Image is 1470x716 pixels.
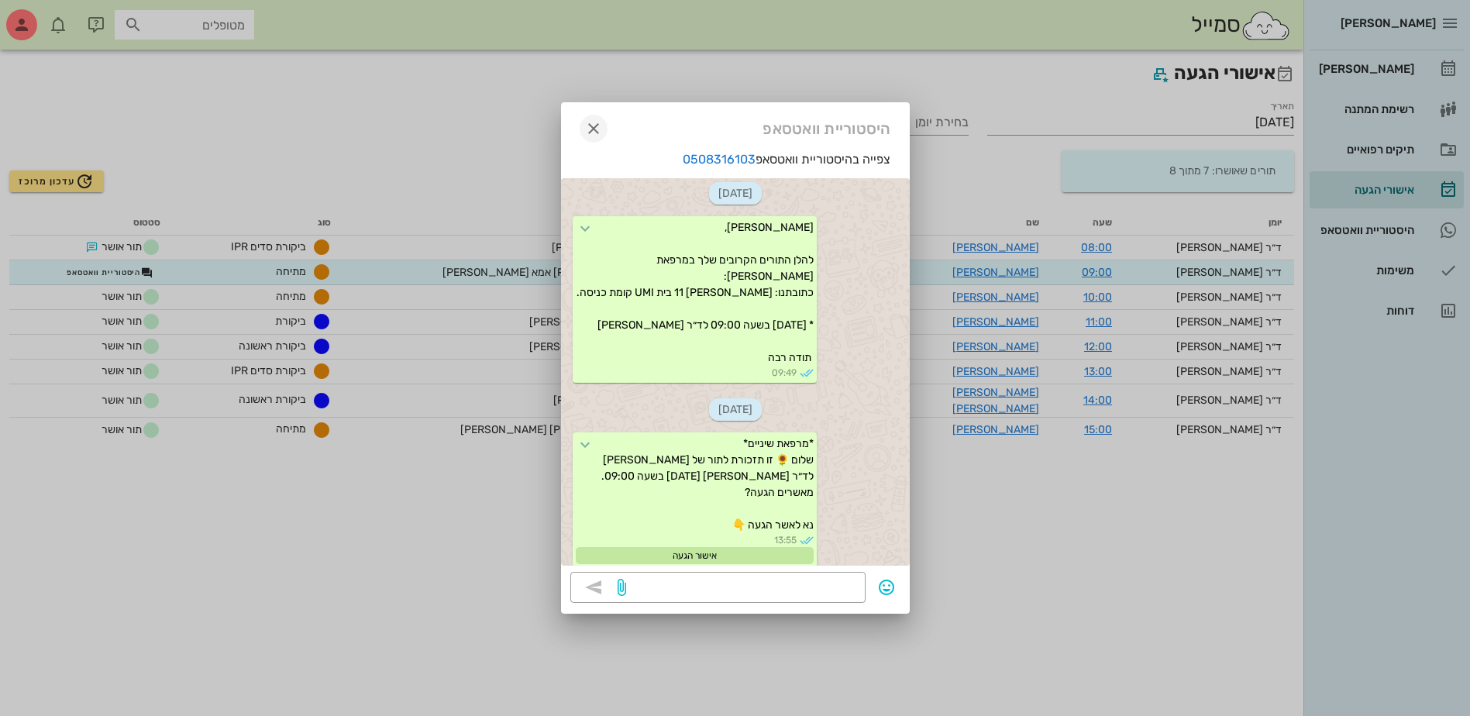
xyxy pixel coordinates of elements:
[561,102,910,150] div: היסטוריית וואטסאפ
[577,221,814,364] span: [PERSON_NAME], להלן התורים הקרובים שלך במרפאת [PERSON_NAME]: כתובתנו: [PERSON_NAME] 11 בית UMI קו...
[774,533,797,547] span: 13:55
[561,150,910,169] p: צפייה בהיסטוריית וואטסאפ
[772,366,797,380] span: 09:49
[683,152,756,167] a: 0508316103
[709,398,762,421] span: [DATE]
[709,182,762,205] span: [DATE]
[576,547,814,564] div: אישור הגעה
